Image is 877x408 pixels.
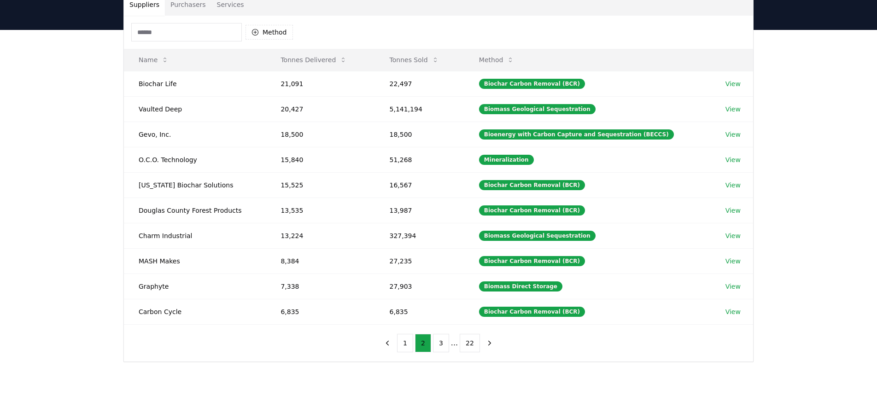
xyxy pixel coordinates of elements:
a: View [725,282,741,291]
a: View [725,105,741,114]
td: 13,987 [375,198,464,223]
button: 22 [460,334,480,352]
a: View [725,181,741,190]
button: previous page [380,334,395,352]
td: 16,567 [375,172,464,198]
td: 18,500 [266,122,374,147]
td: 13,224 [266,223,374,248]
div: Bioenergy with Carbon Capture and Sequestration (BECCS) [479,129,674,140]
button: Method [246,25,293,40]
a: View [725,155,741,164]
td: 8,384 [266,248,374,274]
td: [US_STATE] Biochar Solutions [124,172,266,198]
button: 3 [433,334,449,352]
td: 22,497 [375,71,464,96]
td: 21,091 [266,71,374,96]
div: Biochar Carbon Removal (BCR) [479,79,585,89]
td: 5,141,194 [375,96,464,122]
button: Name [131,51,176,69]
td: 7,338 [266,274,374,299]
td: 51,268 [375,147,464,172]
a: View [725,79,741,88]
button: next page [482,334,497,352]
td: 27,235 [375,248,464,274]
button: Tonnes Delivered [273,51,354,69]
button: 2 [415,334,431,352]
a: View [725,130,741,139]
td: 13,535 [266,198,374,223]
td: O.C.O. Technology [124,147,266,172]
td: 6,835 [266,299,374,324]
div: Biomass Geological Sequestration [479,231,596,241]
button: Method [472,51,522,69]
li: ... [451,338,458,349]
td: Vaulted Deep [124,96,266,122]
div: Biochar Carbon Removal (BCR) [479,180,585,190]
td: Douglas County Forest Products [124,198,266,223]
td: 15,525 [266,172,374,198]
a: View [725,307,741,316]
td: Gevo, Inc. [124,122,266,147]
td: 327,394 [375,223,464,248]
td: 27,903 [375,274,464,299]
button: Tonnes Sold [382,51,446,69]
div: Biochar Carbon Removal (BCR) [479,256,585,266]
td: Graphyte [124,274,266,299]
div: Mineralization [479,155,534,165]
td: Biochar Life [124,71,266,96]
div: Biomass Geological Sequestration [479,104,596,114]
button: 1 [397,334,413,352]
td: MASH Makes [124,248,266,274]
td: 18,500 [375,122,464,147]
div: Biochar Carbon Removal (BCR) [479,307,585,317]
a: View [725,206,741,215]
td: 20,427 [266,96,374,122]
div: Biomass Direct Storage [479,281,562,291]
div: Biochar Carbon Removal (BCR) [479,205,585,216]
td: 15,840 [266,147,374,172]
a: View [725,256,741,266]
a: View [725,231,741,240]
td: Carbon Cycle [124,299,266,324]
td: 6,835 [375,299,464,324]
td: Charm Industrial [124,223,266,248]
